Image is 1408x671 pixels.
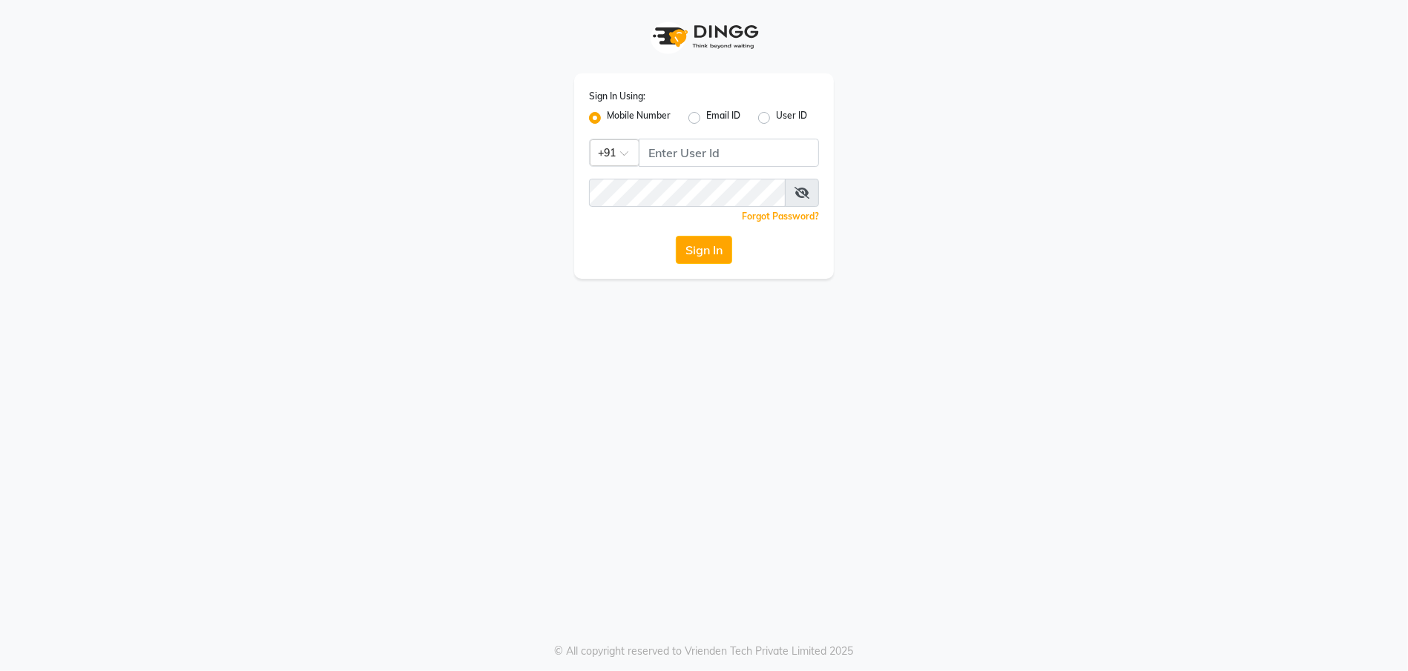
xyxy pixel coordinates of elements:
a: Forgot Password? [742,211,819,222]
button: Sign In [676,236,732,264]
label: Email ID [706,109,740,127]
label: Mobile Number [607,109,671,127]
input: Username [639,139,819,167]
img: logo1.svg [645,15,763,59]
input: Username [589,179,786,207]
label: User ID [776,109,807,127]
label: Sign In Using: [589,90,645,103]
